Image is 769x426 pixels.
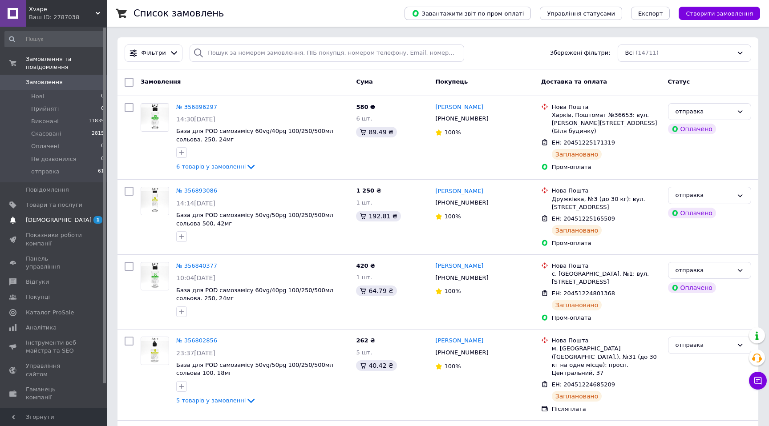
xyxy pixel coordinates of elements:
[676,107,733,117] div: отправка
[134,8,224,19] h1: Список замовлень
[435,115,488,122] span: [PHONE_NUMBER]
[31,117,59,125] span: Виконані
[552,262,661,270] div: Нова Пошта
[356,199,372,206] span: 1 шт.
[356,360,397,371] div: 40.42 ₴
[26,309,74,317] span: Каталог ProSale
[176,362,333,377] a: База для POD самозамісу 50vg/50pg 100/250/500мл сольова 100, 18мг
[552,225,602,236] div: Заплановано
[676,266,733,275] div: отправка
[435,199,488,206] span: [PHONE_NUMBER]
[29,5,96,13] span: Xvape
[552,215,615,222] span: ЕН: 20451225165509
[26,78,63,86] span: Замовлення
[541,78,607,85] span: Доставка та оплата
[668,282,716,293] div: Оплачено
[176,397,256,404] a: 5 товарів у замовленні
[552,314,661,322] div: Пром-оплата
[176,212,333,227] span: База для POD самозамісу 50vg/50pg 100/250/500мл сольова 500, 42мг
[26,278,49,286] span: Відгуки
[552,345,661,377] div: м. [GEOGRAPHIC_DATA] ([GEOGRAPHIC_DATA].), №31 (до 30 кг на одне місце): просп. Центральний, 37
[176,116,215,123] span: 14:30[DATE]
[26,362,82,378] span: Управління сайтом
[176,350,215,357] span: 23:37[DATE]
[552,149,602,160] div: Заплановано
[31,105,59,113] span: Прийняті
[176,187,217,194] a: № 356893086
[435,337,483,345] a: [PERSON_NAME]
[631,7,670,20] button: Експорт
[176,163,256,170] a: 6 товарів у замовленні
[356,127,397,137] div: 89.49 ₴
[26,201,82,209] span: Товари та послуги
[552,381,615,388] span: ЕН: 20451224685209
[676,341,733,350] div: отправка
[4,31,105,47] input: Пошук
[356,78,372,85] span: Cума
[552,103,661,111] div: Нова Пошта
[540,7,622,20] button: Управління статусами
[444,129,461,136] span: 100%
[444,363,461,370] span: 100%
[26,339,82,355] span: Інструменти веб-майстра та SEO
[176,274,215,281] span: 10:04[DATE]
[101,142,104,150] span: 0
[190,44,464,62] input: Пошук за номером замовлення, ПІБ покупця, номером телефону, Email, номером накладної
[356,104,375,110] span: 580 ₴
[552,270,661,286] div: с. [GEOGRAPHIC_DATA], №1: вул. [STREET_ADDRESS]
[89,117,104,125] span: 11835
[141,78,181,85] span: Замовлення
[26,386,82,402] span: Гаманець компанії
[625,49,634,57] span: Всі
[31,155,77,163] span: Не дозвонился
[176,287,333,302] a: База для POD самозамісу 60vg/40pg 100/250/500мл сольова. 250, 24мг
[356,274,372,281] span: 1 шт.
[176,337,217,344] a: № 356802856
[141,103,169,132] a: Фото товару
[31,142,59,150] span: Оплачені
[176,262,217,269] a: № 356840377
[405,7,531,20] button: Завантажити звіт по пром-оплаті
[435,187,483,196] a: [PERSON_NAME]
[412,9,524,17] span: Завантажити звіт по пром-оплаті
[26,231,82,247] span: Показники роботи компанії
[552,391,602,402] div: Заплановано
[356,349,372,356] span: 5 шт.
[356,187,381,194] span: 1 250 ₴
[552,239,661,247] div: Пром-оплата
[550,49,611,57] span: Збережені фільтри:
[444,213,461,220] span: 100%
[356,262,375,269] span: 420 ₴
[141,337,169,365] img: Фото товару
[93,216,102,224] span: 1
[141,262,169,290] a: Фото товару
[552,405,661,413] div: Післяплата
[552,163,661,171] div: Пром-оплата
[670,10,760,16] a: Створити замовлення
[552,300,602,310] div: Заплановано
[141,187,169,215] img: Фото товару
[444,288,461,294] span: 100%
[435,262,483,270] a: [PERSON_NAME]
[356,115,372,122] span: 6 шт.
[26,255,82,271] span: Панель управління
[552,337,661,345] div: Нова Пошта
[176,128,333,143] a: База для POD самозамісу 60vg/40pg 100/250/500мл сольова. 250, 24мг
[356,285,397,296] div: 64.79 ₴
[26,216,92,224] span: [DEMOGRAPHIC_DATA]
[635,49,659,56] span: (14711)
[668,208,716,218] div: Оплачено
[26,293,50,301] span: Покупці
[101,105,104,113] span: 0
[547,10,615,17] span: Управління статусами
[176,200,215,207] span: 14:14[DATE]
[26,55,107,71] span: Замовлення та повідомлення
[686,10,753,17] span: Створити замовлення
[435,349,488,356] span: [PHONE_NUMBER]
[29,13,107,21] div: Ваш ID: 2787038
[101,92,104,100] span: 0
